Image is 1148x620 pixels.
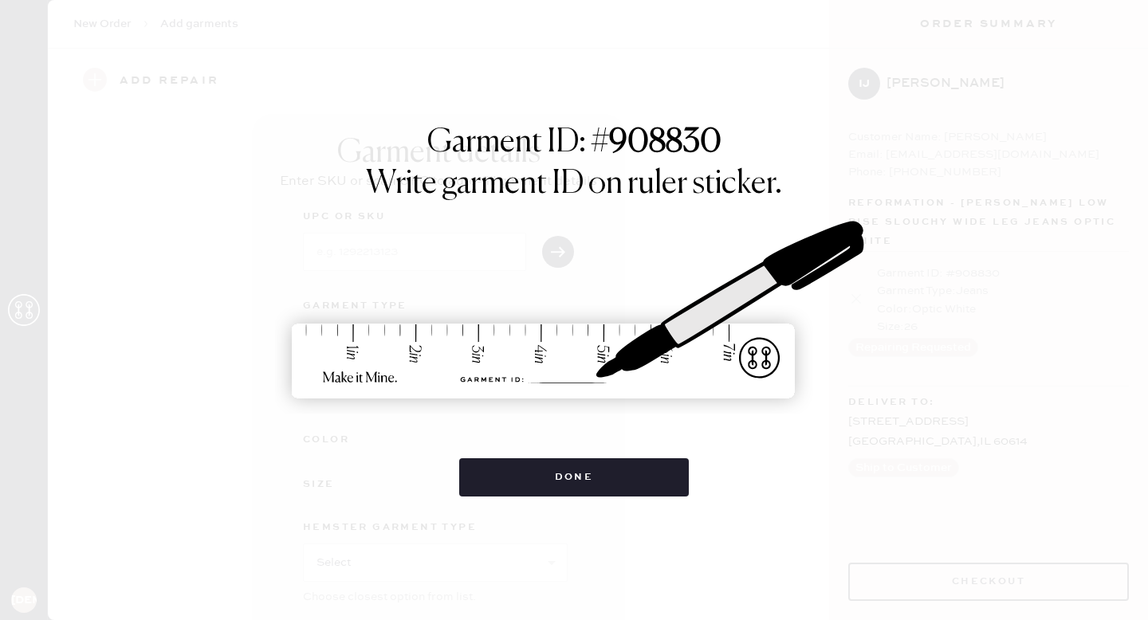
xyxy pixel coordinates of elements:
[459,458,690,496] button: Done
[275,179,873,442] img: ruler-sticker-sharpie.svg
[609,127,721,159] strong: 908830
[1072,548,1141,617] iframe: Front Chat
[366,165,782,203] h1: Write garment ID on ruler sticker.
[427,124,721,165] h1: Garment ID: #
